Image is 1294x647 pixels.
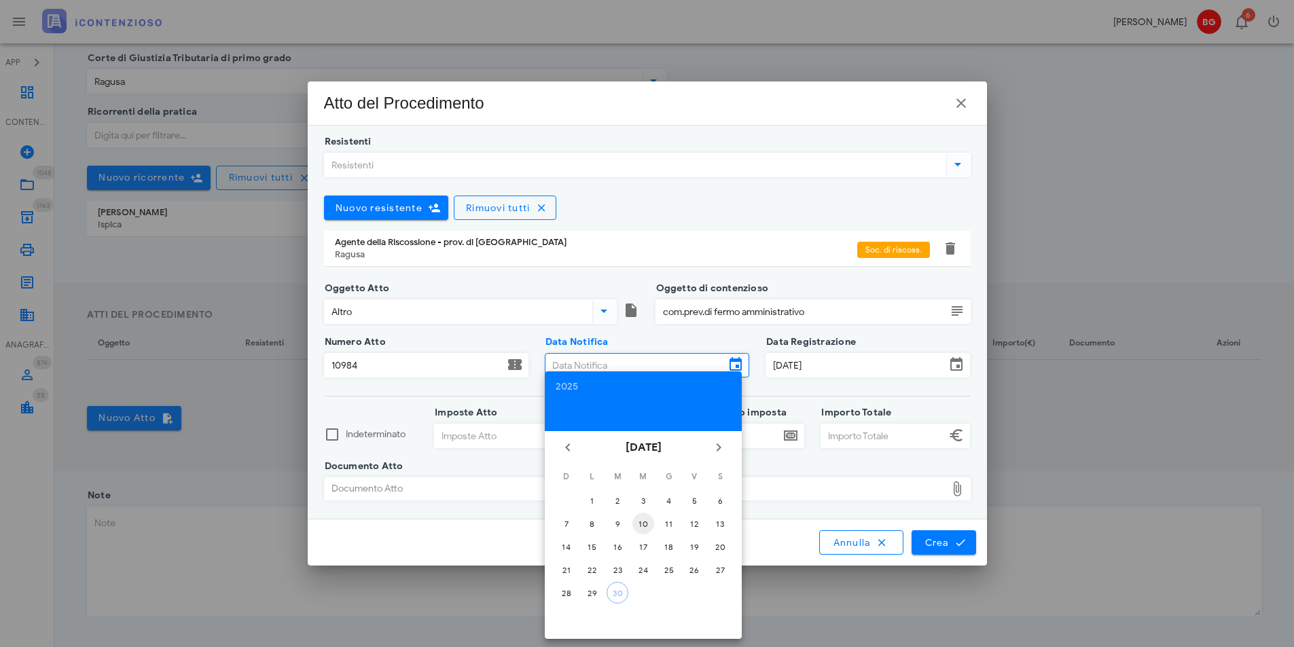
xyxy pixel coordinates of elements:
input: Imposte Atto [435,424,559,447]
div: 2 [607,496,628,506]
div: 21 [556,565,577,575]
label: Indeterminato [346,428,418,441]
button: 2 [607,489,628,511]
button: 3 [632,489,654,511]
div: 8 [581,519,603,529]
div: 1 [581,496,603,506]
label: Oggetto di contenzioso [652,282,769,295]
button: [DATE] [620,434,667,461]
div: 25 [658,565,680,575]
div: 28 [556,588,577,598]
div: 19 [683,542,705,552]
button: Il mese scorso [556,435,580,460]
button: 14 [556,536,577,557]
div: 12 [683,519,705,529]
div: 24 [632,565,654,575]
button: 6 [709,489,731,511]
label: Numero Atto [321,335,386,349]
button: 22 [581,559,603,580]
div: 18 [658,542,680,552]
input: #### [711,424,780,447]
div: 13 [709,519,731,529]
th: M [631,465,655,488]
div: 15 [581,542,603,552]
button: 28 [556,582,577,604]
input: Resistenti [325,153,943,177]
div: 30 [607,588,628,598]
button: 20 [709,536,731,557]
label: Imposte Atto [431,406,498,420]
button: 5 [683,489,705,511]
div: 10 [632,519,654,529]
button: 4 [658,489,680,511]
input: Importo Totale [821,424,946,447]
div: 2025 [556,382,731,392]
button: 10 [632,513,654,534]
th: M [605,465,630,488]
div: 11 [658,519,680,529]
div: 6 [709,496,731,506]
button: 29 [581,582,603,604]
button: 1 [581,489,603,511]
input: Data Notifica [545,354,725,377]
th: G [657,465,681,488]
button: 11 [658,513,680,534]
label: Documento Atto [321,460,403,473]
div: 7 [556,519,577,529]
button: 7 [556,513,577,534]
button: 30 [607,582,628,604]
label: Data Notifica [541,335,609,349]
button: 17 [632,536,654,557]
button: 12 [683,513,705,534]
div: 29 [581,588,603,598]
button: Rimuovi tutti [454,196,557,220]
div: Documento Atto [325,478,946,500]
button: 13 [709,513,731,534]
div: 22 [581,565,603,575]
label: Data Registrazione [762,335,856,349]
span: Annulla [832,536,891,549]
div: 9 [607,519,628,529]
button: Elimina [942,240,958,257]
label: Oggetto Atto [321,282,390,295]
button: 9 [607,513,628,534]
input: Oggetto Atto [325,300,590,323]
div: Ragusa [335,249,857,260]
div: Agente della Riscossione - prov. di [GEOGRAPHIC_DATA] [335,237,857,248]
div: 17 [632,542,654,552]
th: D [554,465,579,488]
button: Annulla [819,530,903,555]
button: 27 [709,559,731,580]
button: 21 [556,559,577,580]
th: L [580,465,605,488]
button: Il prossimo mese [706,435,731,460]
span: Rimuovi tutti [465,202,531,214]
button: 18 [658,536,680,557]
div: 4 [658,496,680,506]
button: 15 [581,536,603,557]
label: Resistenti [321,135,372,149]
span: Crea [924,536,963,549]
div: 20 [709,542,731,552]
button: 23 [607,559,628,580]
button: 16 [607,536,628,557]
button: 25 [658,559,680,580]
th: S [708,465,732,488]
th: V [683,465,707,488]
button: 19 [683,536,705,557]
button: 8 [581,513,603,534]
input: Oggetto di contenzioso [656,300,946,323]
div: 16 [607,542,628,552]
div: 23 [607,565,628,575]
div: 3 [632,496,654,506]
button: Nuovo resistente [324,196,448,220]
button: 24 [632,559,654,580]
div: Atto del Procedimento [324,92,484,114]
div: 26 [683,565,705,575]
span: Soc. di riscoss. [865,242,922,258]
button: 26 [683,559,705,580]
button: Crea [912,530,975,555]
div: 5 [683,496,705,506]
div: 14 [556,542,577,552]
label: 2° anno imposta [707,406,787,420]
